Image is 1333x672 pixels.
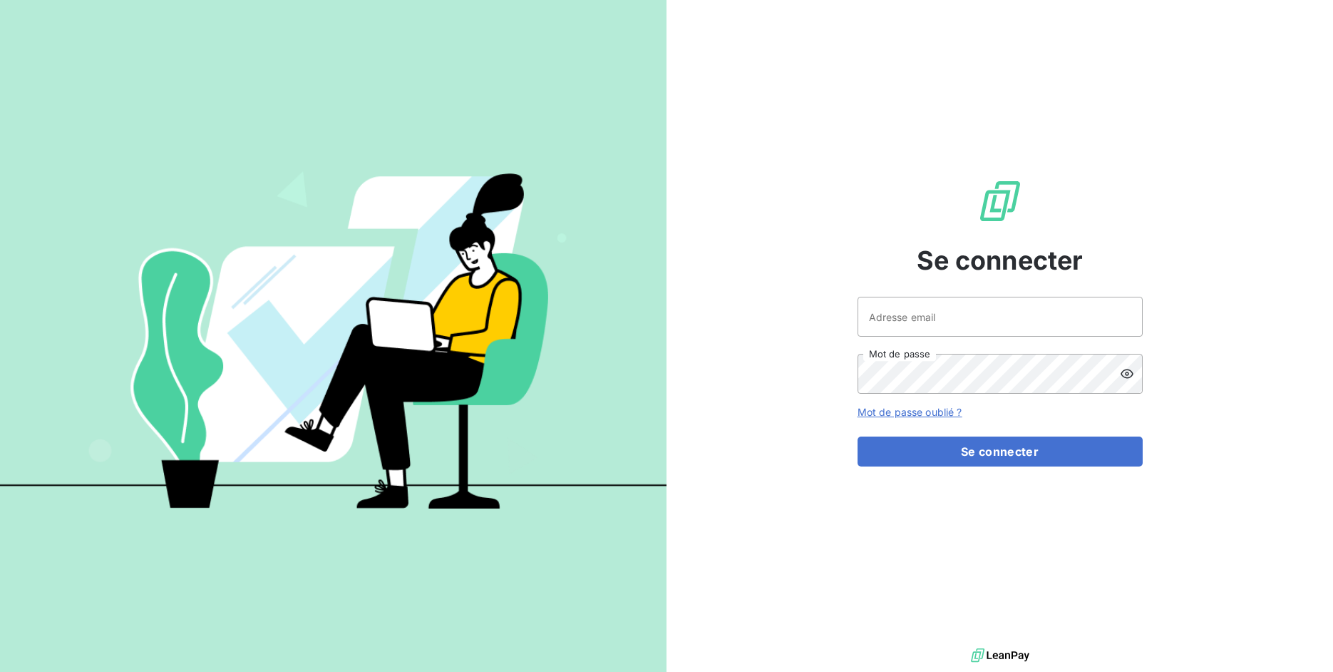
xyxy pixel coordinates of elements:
[971,645,1029,666] img: logo
[858,297,1143,337] input: placeholder
[858,406,962,418] a: Mot de passe oublié ?
[858,437,1143,467] button: Se connecter
[917,241,1084,280] span: Se connecter
[977,178,1023,224] img: Logo LeanPay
